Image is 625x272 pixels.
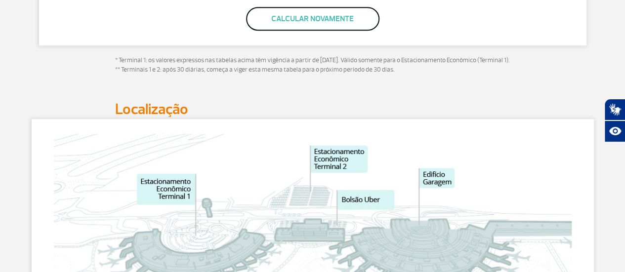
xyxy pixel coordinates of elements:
div: Plugin de acessibilidade da Hand Talk. [604,99,625,142]
h2: Localização [115,100,510,118]
button: Calcular novamente [246,7,379,31]
p: * Terminal 1: os valores expressos nas tabelas acima têm vigência a partir de [DATE]. Válido some... [115,56,510,75]
button: Abrir tradutor de língua de sinais. [604,99,625,120]
button: Abrir recursos assistivos. [604,120,625,142]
